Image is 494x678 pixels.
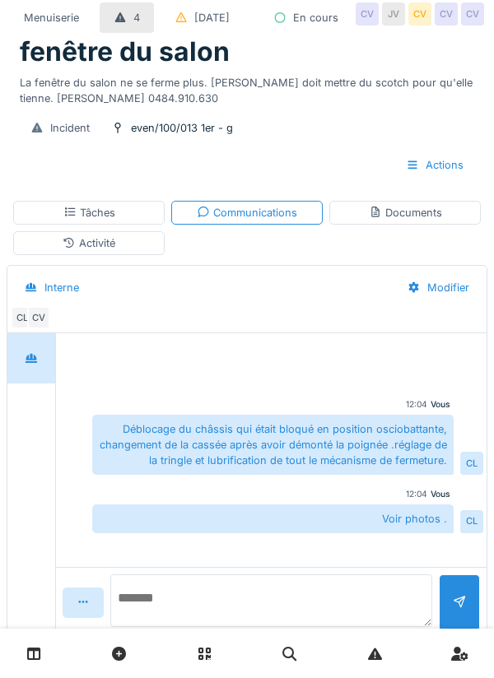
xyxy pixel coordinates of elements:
[11,306,34,329] div: CL
[406,398,427,411] div: 12:04
[92,415,454,476] div: Déblocage du châssis qui était bloqué en position osciobattante, changement de la cassée après av...
[194,10,230,26] div: [DATE]
[293,10,338,26] div: En cours
[460,452,483,475] div: CL
[431,398,450,411] div: Vous
[20,36,230,67] h1: fenêtre du salon
[435,2,458,26] div: CV
[50,120,90,136] div: Incident
[27,306,50,329] div: CV
[92,504,454,533] div: Voir photos .
[63,235,115,251] div: Activité
[133,10,140,26] div: 4
[431,488,450,500] div: Vous
[392,150,478,180] div: Actions
[408,2,431,26] div: CV
[369,205,442,221] div: Documents
[24,10,79,26] div: Menuiserie
[406,488,427,500] div: 12:04
[197,205,297,221] div: Communications
[461,2,484,26] div: CV
[20,68,474,106] div: La fenêtre du salon ne se ferme plus. [PERSON_NAME] doit mettre du scotch pour qu'elle tienne. [P...
[356,2,379,26] div: CV
[44,280,79,295] div: Interne
[460,510,483,533] div: CL
[131,120,233,136] div: even/100/013 1er - g
[394,272,483,303] div: Modifier
[382,2,405,26] div: JV
[63,205,115,221] div: Tâches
